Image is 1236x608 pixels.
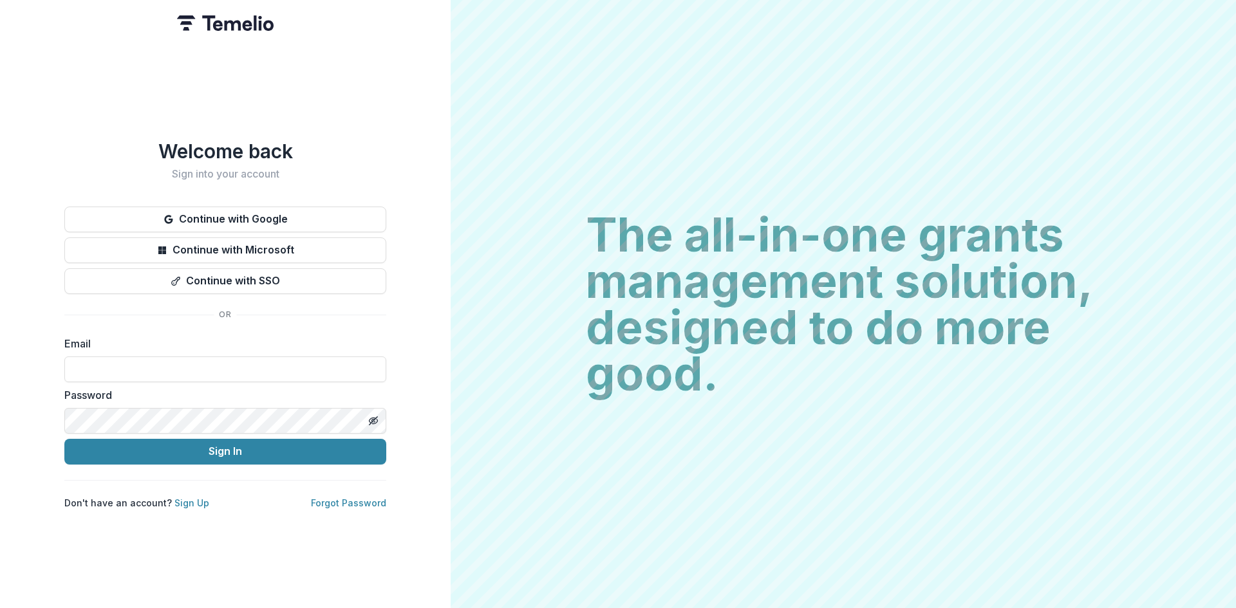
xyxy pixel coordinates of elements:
h1: Welcome back [64,140,386,163]
img: Temelio [177,15,274,31]
button: Continue with Microsoft [64,237,386,263]
button: Sign In [64,439,386,465]
a: Forgot Password [311,497,386,508]
h2: Sign into your account [64,168,386,180]
p: Don't have an account? [64,496,209,510]
button: Continue with SSO [64,268,386,294]
button: Toggle password visibility [363,410,384,431]
button: Continue with Google [64,207,386,232]
a: Sign Up [174,497,209,508]
label: Password [64,387,379,403]
label: Email [64,336,379,351]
